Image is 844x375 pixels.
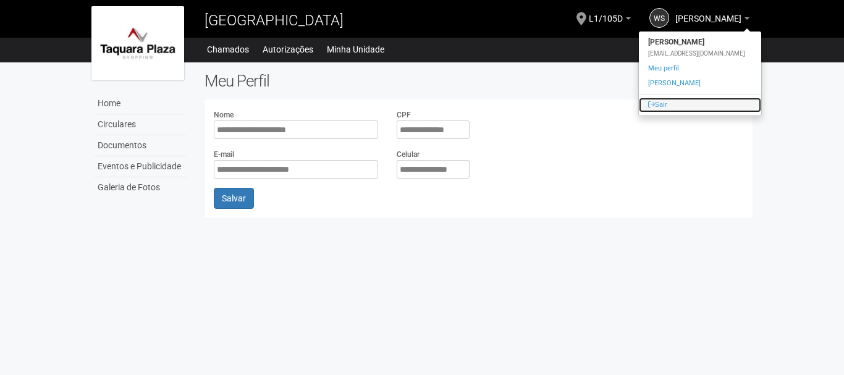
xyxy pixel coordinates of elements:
label: Celular [397,149,420,160]
a: Circulares [95,114,186,135]
a: L1/105D [589,15,631,25]
span: [GEOGRAPHIC_DATA] [205,12,344,29]
span: William Souza Da Silva [675,2,741,23]
a: Chamados [207,41,249,58]
a: Autorizações [263,41,313,58]
a: Minha Unidade [327,41,384,58]
label: CPF [397,109,411,120]
span: L1/105D [589,2,623,23]
a: Galeria de Fotos [95,177,186,198]
strong: [PERSON_NAME] [639,35,761,49]
a: [PERSON_NAME] [675,15,749,25]
a: Documentos [95,135,186,156]
h2: Meu Perfil [205,72,753,90]
a: Eventos e Publicidade [95,156,186,177]
a: Meu perfil [639,61,761,76]
div: [EMAIL_ADDRESS][DOMAIN_NAME] [639,49,761,58]
img: logo.jpg [91,6,184,80]
button: Salvar [214,188,254,209]
a: WS [649,8,669,28]
a: Home [95,93,186,114]
label: Nome [214,109,234,120]
a: [PERSON_NAME] [639,76,761,91]
a: Sair [639,98,761,112]
label: E-mail [214,149,234,160]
